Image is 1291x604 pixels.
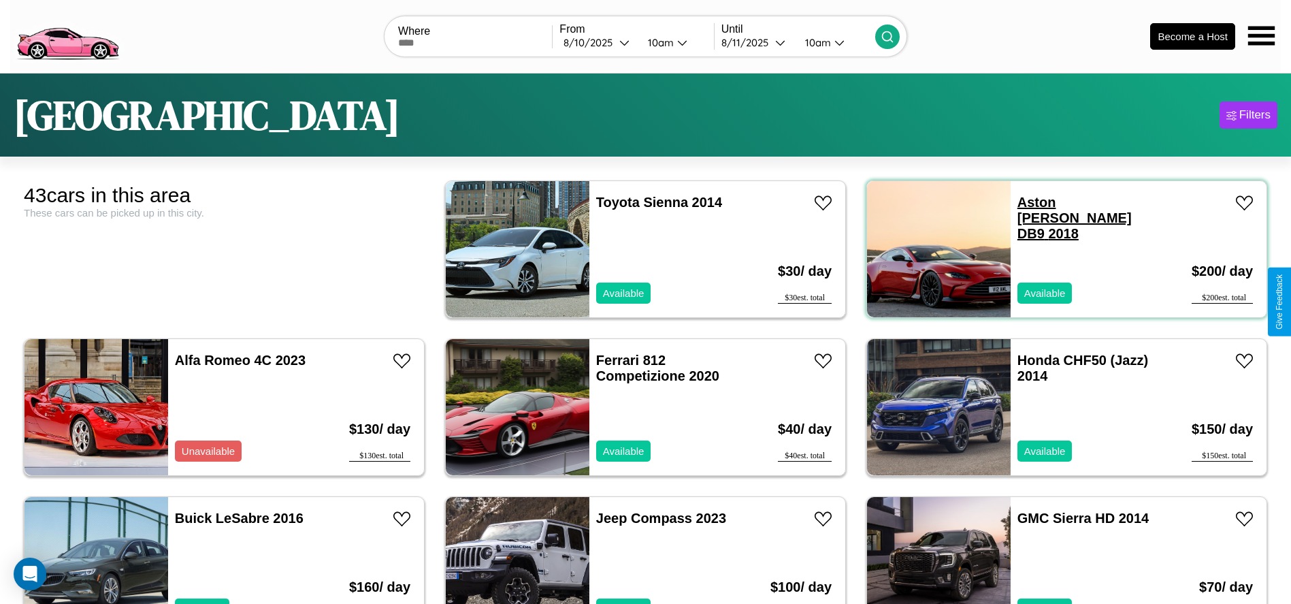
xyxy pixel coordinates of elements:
button: 8/10/2025 [559,35,636,50]
div: 10am [798,36,834,49]
h3: $ 40 / day [778,408,832,451]
h3: $ 200 / day [1192,250,1253,293]
p: Unavailable [182,442,235,460]
div: 8 / 10 / 2025 [563,36,619,49]
div: Give Feedback [1275,274,1284,330]
div: Filters [1239,108,1271,122]
a: Alfa Romeo 4C 2023 [175,353,306,368]
a: Jeep Compass 2023 [596,511,726,526]
img: logo [10,7,125,63]
button: Become a Host [1150,23,1235,50]
a: Buick LeSabre 2016 [175,511,304,526]
div: $ 200 est. total [1192,293,1253,304]
a: GMC Sierra HD 2014 [1017,511,1149,526]
div: $ 130 est. total [349,451,410,462]
h3: $ 150 / day [1192,408,1253,451]
div: 8 / 11 / 2025 [721,36,775,49]
label: Where [398,25,552,37]
a: Aston [PERSON_NAME] DB9 2018 [1017,195,1132,241]
div: $ 150 est. total [1192,451,1253,462]
p: Available [603,284,644,302]
button: Filters [1220,101,1277,129]
button: 10am [794,35,875,50]
div: Open Intercom Messenger [14,558,46,590]
a: Honda CHF50 (Jazz) 2014 [1017,353,1148,383]
div: $ 40 est. total [778,451,832,462]
div: These cars can be picked up in this city. [24,207,425,219]
div: $ 30 est. total [778,293,832,304]
a: Toyota Sienna 2014 [596,195,722,210]
p: Available [1024,284,1066,302]
div: 43 cars in this area [24,184,425,207]
a: Ferrari 812 Competizione 2020 [596,353,719,383]
div: 10am [641,36,677,49]
label: From [559,23,713,35]
p: Available [603,442,644,460]
h3: $ 130 / day [349,408,410,451]
h1: [GEOGRAPHIC_DATA] [14,87,400,143]
h3: $ 30 / day [778,250,832,293]
p: Available [1024,442,1066,460]
label: Until [721,23,875,35]
button: 10am [637,35,714,50]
